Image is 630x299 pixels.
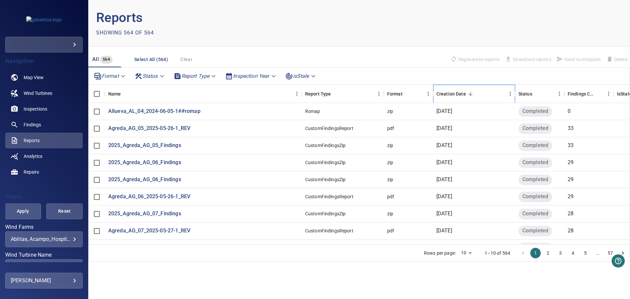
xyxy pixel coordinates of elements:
[142,73,158,79] em: Status
[618,248,628,258] button: Go to next page
[555,89,564,99] button: Menu
[5,194,83,200] h4: Filters
[387,85,403,103] div: Format
[331,89,340,98] button: Sort
[5,117,83,133] a: findings noActive
[518,125,552,132] span: Completed
[436,85,466,103] div: Creation Date
[5,224,83,230] label: Wind Farms
[108,176,181,183] a: 2025_Agreda_AG_06_Findings
[423,89,433,99] button: Menu
[5,203,41,219] button: Apply
[292,89,302,99] button: Menu
[305,227,353,234] div: CustomFindingsReport
[13,207,33,215] span: Apply
[5,164,83,180] a: repairs noActive
[26,16,62,23] img: galventus-logo
[233,73,269,79] em: Inspection Year
[517,248,629,258] nav: pagination navigation
[24,169,39,175] span: Repairs
[5,252,83,258] label: Wind Turbine Name
[436,125,452,132] p: [DATE]
[222,70,280,82] div: Inspection Year
[108,159,181,166] a: 2025_Agreda_AG_06_Findings
[54,207,74,215] span: Reset
[5,101,83,117] a: inspections noActive
[96,29,154,37] p: Showing 564 of 564
[403,89,412,98] button: Sort
[91,70,129,82] div: Format
[24,90,52,96] span: Wind Turbines
[24,106,47,112] span: Inspections
[518,159,552,166] span: Completed
[555,248,566,258] button: Go to page 3
[108,193,190,201] a: Agreda_AG_06_2025-05-26-1_REV
[105,85,302,103] div: Name
[5,70,83,85] a: map noActive
[436,210,452,218] p: [DATE]
[458,248,474,258] div: 10
[108,210,181,218] p: 2025_Agreda_AG_07_Findings
[518,227,552,235] span: Completed
[5,148,83,164] a: analytics noActive
[108,108,200,115] a: Allueva_AL_04_2024-06-05-1##romap
[132,53,171,66] button: Select All (564)
[518,85,532,103] div: Status
[305,176,346,183] div: CustomFindingsZip
[595,89,604,98] button: Sort
[387,176,393,183] div: zip
[305,125,353,132] div: CustomFindingsReport
[564,85,614,103] div: Findings Count
[568,210,574,218] p: 28
[305,85,331,103] div: Report Type
[181,73,210,79] em: Report Type
[121,89,130,98] button: Sort
[108,244,190,252] a: Agreda_AG_08_2025-05-27-1_REV
[518,108,552,115] span: Completed
[387,142,393,149] div: zip
[384,85,433,103] div: Format
[580,248,591,258] button: Go to page 5
[108,227,190,235] a: Agreda_AG_07_2025-05-27-1_REV
[518,176,552,183] span: Completed
[171,70,220,82] div: Report Type
[605,248,616,258] button: Go to page 57
[305,159,346,166] div: CustomFindingsZip
[436,193,452,201] p: [DATE]
[568,142,574,149] p: 33
[305,193,353,200] div: CustomFindingsReport
[436,108,452,115] p: [DATE]
[568,227,574,235] p: 28
[436,176,452,183] p: [DATE]
[108,125,190,132] a: Agreda_AG_05_2025-05-26-1_REV
[518,142,552,149] span: Completed
[568,248,578,258] button: Go to page 4
[436,142,452,149] p: [DATE]
[387,125,394,132] div: pdf
[11,275,77,286] div: [PERSON_NAME]
[24,121,41,128] span: Findings
[5,58,83,64] h4: Navigation
[568,108,571,115] p: 0
[387,108,393,115] div: zip
[530,248,541,258] button: page 1
[374,89,384,99] button: Menu
[387,159,393,166] div: zip
[96,8,359,28] p: Reports
[24,137,40,144] span: Reports
[108,85,121,103] div: Name
[5,259,83,275] div: Wind Turbine Name
[568,85,595,103] div: Findings Count
[436,159,452,166] p: [DATE]
[436,227,452,235] p: [DATE]
[5,85,83,101] a: windturbines noActive
[5,133,83,148] a: reports active
[387,193,394,200] div: pdf
[108,142,181,149] a: 2025_Agreda_AG_05_Findings
[46,203,83,219] button: Reset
